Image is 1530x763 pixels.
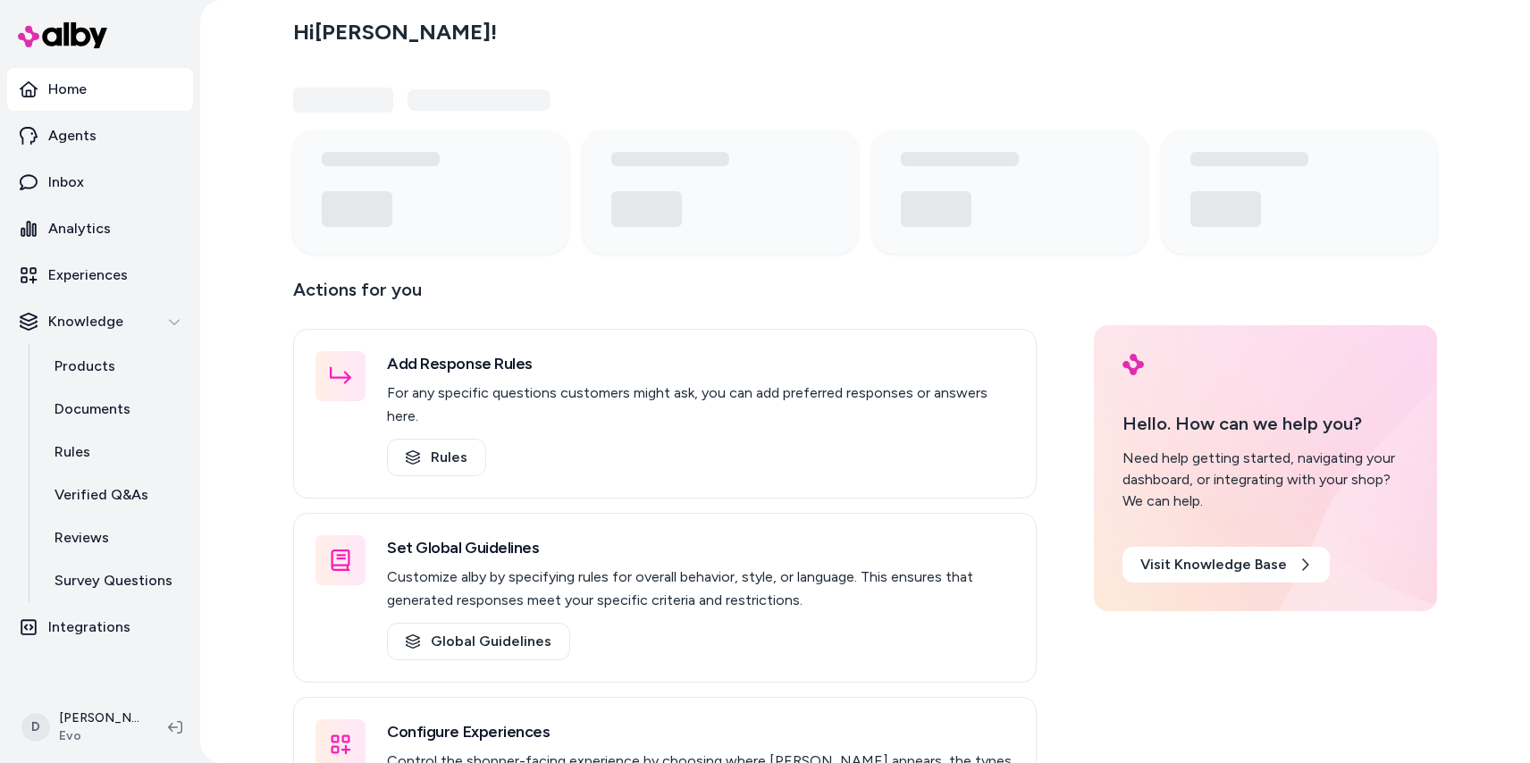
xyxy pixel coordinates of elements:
[37,474,193,516] a: Verified Q&As
[387,351,1014,376] h3: Add Response Rules
[1122,547,1330,583] a: Visit Knowledge Base
[1122,410,1408,437] p: Hello. How can we help you?
[7,606,193,649] a: Integrations
[48,125,97,147] p: Agents
[55,527,109,549] p: Reviews
[18,22,107,48] img: alby Logo
[55,398,130,420] p: Documents
[7,300,193,343] button: Knowledge
[387,381,1014,428] p: For any specific questions customers might ask, you can add preferred responses or answers here.
[55,484,148,506] p: Verified Q&As
[387,719,1014,744] h3: Configure Experiences
[7,68,193,111] a: Home
[37,431,193,474] a: Rules
[293,19,497,46] h2: Hi [PERSON_NAME] !
[37,345,193,388] a: Products
[48,264,128,286] p: Experiences
[1122,354,1144,375] img: alby Logo
[55,356,115,377] p: Products
[7,114,193,157] a: Agents
[387,623,570,660] a: Global Guidelines
[37,559,193,602] a: Survey Questions
[59,727,139,745] span: Evo
[55,441,90,463] p: Rules
[387,535,1014,560] h3: Set Global Guidelines
[387,439,486,476] a: Rules
[387,566,1014,612] p: Customize alby by specifying rules for overall behavior, style, or language. This ensures that ge...
[37,388,193,431] a: Documents
[37,516,193,559] a: Reviews
[7,254,193,297] a: Experiences
[48,311,123,332] p: Knowledge
[7,207,193,250] a: Analytics
[11,699,154,756] button: D[PERSON_NAME]Evo
[7,161,193,204] a: Inbox
[48,616,130,638] p: Integrations
[55,570,172,591] p: Survey Questions
[1122,448,1408,512] div: Need help getting started, navigating your dashboard, or integrating with your shop? We can help.
[48,172,84,193] p: Inbox
[293,275,1037,318] p: Actions for you
[48,79,87,100] p: Home
[59,709,139,727] p: [PERSON_NAME]
[21,713,50,742] span: D
[48,218,111,239] p: Analytics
